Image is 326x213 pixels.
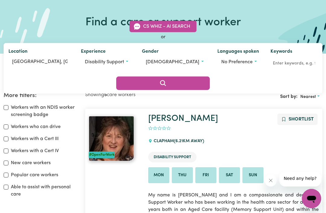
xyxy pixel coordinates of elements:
[11,171,58,179] label: Popular care workers
[8,56,71,67] input: Enter a suburb
[277,114,318,125] button: Add to shortlist
[172,167,193,183] li: Available on Thu
[148,133,208,149] div: CLAPHAM
[174,139,204,143] span: ( 6.21 km away)
[265,174,277,186] iframe: Close message
[11,183,78,198] label: Able to assist with personal care
[11,135,59,143] label: Workers with a Cert III
[8,48,27,56] label: Location
[4,92,78,99] h2: More filters:
[279,172,321,186] iframe: Message from company
[270,59,318,68] input: Enter keywords, e.g. full name, interests
[146,60,199,64] span: [DEMOGRAPHIC_DATA]
[298,92,322,102] button: Sort search results
[81,48,106,56] label: Experience
[195,167,216,183] li: Available on Fri
[4,33,322,41] div: or
[148,152,197,162] li: Disability Support
[81,56,132,68] button: Worker experience options
[11,123,61,130] label: Workers who can drive
[116,77,210,90] button: Search
[89,152,115,158] div: #OpenForWork
[142,48,159,56] label: Gender
[148,167,169,183] li: Available on Mon
[85,92,204,98] h2: Showing care workers
[11,159,51,167] label: New care workers
[11,147,59,155] label: Workers with a Cert IV
[300,95,316,99] span: Nearest
[289,117,314,122] span: Shortlist
[221,60,253,64] span: No preference
[302,189,321,208] iframe: Button to launch messaging window
[85,60,124,64] span: Disability support
[104,92,107,97] b: 5
[129,21,197,32] button: CS Whiz - AI Search
[148,125,171,132] div: add rating by typing an integer from 0 to 5 or pressing arrow keys
[242,167,264,183] li: Available on Sun
[219,167,240,183] li: Available on Sat
[280,94,298,99] span: Sort by:
[217,56,261,68] button: Worker language preferences
[89,116,134,161] img: View Tracey 's profile
[11,104,78,118] label: Workers with an NDIS worker screening badge
[217,48,259,56] label: Languages spoken
[89,116,141,161] a: Tracey #OpenForWork
[148,114,218,123] a: [PERSON_NAME]
[270,48,292,56] label: Keywords
[142,56,207,68] button: Worker gender preference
